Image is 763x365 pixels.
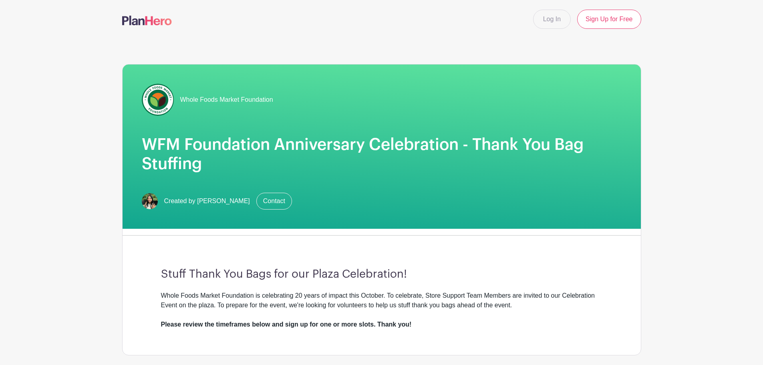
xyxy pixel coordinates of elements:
[142,135,622,173] h1: WFM Foundation Anniversary Celebration - Thank You Bag Stuffing
[161,291,602,329] div: Whole Foods Market Foundation is celebrating 20 years of impact this October. To celebrate, Store...
[164,196,250,206] span: Created by [PERSON_NAME]
[533,10,571,29] a: Log In
[142,193,158,209] img: mireya.jpg
[180,95,273,105] span: Whole Foods Market Foundation
[577,10,641,29] a: Sign Up for Free
[142,84,174,116] img: wfmf_primary_badge_4c.png
[256,193,292,210] a: Contact
[161,321,412,328] strong: Please review the timeframes below and sign up for one or more slots. Thank you!
[161,268,602,281] h3: Stuff Thank You Bags for our Plaza Celebration!
[122,16,172,25] img: logo-507f7623f17ff9eddc593b1ce0a138ce2505c220e1c5a4e2b4648c50719b7d32.svg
